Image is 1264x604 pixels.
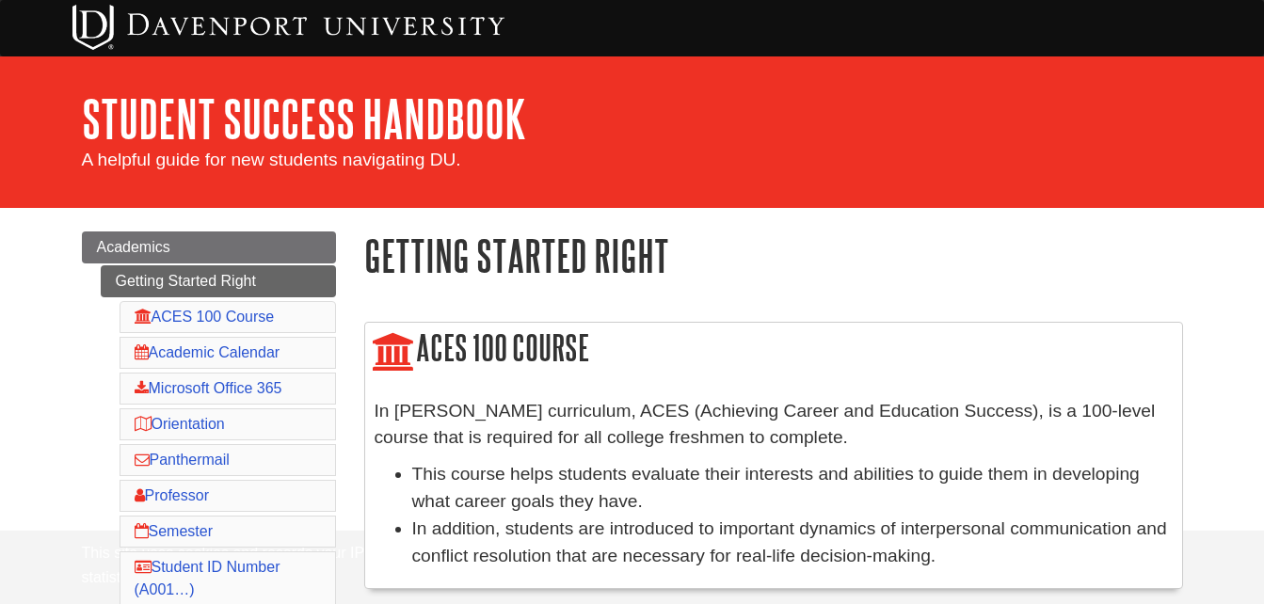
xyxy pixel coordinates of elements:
[97,239,170,255] span: Academics
[135,487,209,503] a: Professor
[135,380,282,396] a: Microsoft Office 365
[365,323,1182,376] h2: ACES 100 Course
[135,416,225,432] a: Orientation
[101,265,336,297] a: Getting Started Right
[375,398,1173,453] p: In [PERSON_NAME] curriculum, ACES (Achieving Career and Education Success), is a 100-level course...
[82,150,461,169] span: A helpful guide for new students navigating DU.
[364,231,1183,279] h1: Getting Started Right
[135,309,275,325] a: ACES 100 Course
[82,231,336,263] a: Academics
[72,5,504,50] img: Davenport University
[82,89,526,148] a: Student Success Handbook
[135,559,280,597] a: Student ID Number (A001…)
[412,516,1173,570] li: In addition, students are introduced to important dynamics of interpersonal communication and con...
[412,461,1173,516] li: This course helps students evaluate their interests and abilities to guide them in developing wha...
[135,523,213,539] a: Semester
[135,344,280,360] a: Academic Calendar
[135,452,230,468] a: Panthermail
